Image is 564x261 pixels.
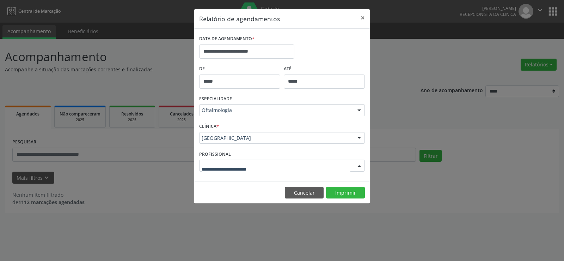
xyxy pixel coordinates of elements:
label: DATA DE AGENDAMENTO [199,34,255,45]
label: ESPECIALIDADE [199,94,232,105]
label: CLÍNICA [199,121,219,132]
span: Oftalmologia [202,107,350,114]
button: Close [356,9,370,26]
button: Cancelar [285,187,324,199]
span: [GEOGRAPHIC_DATA] [202,135,350,142]
h5: Relatório de agendamentos [199,14,280,23]
label: De [199,64,280,75]
button: Imprimir [326,187,365,199]
label: ATÉ [284,64,365,75]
